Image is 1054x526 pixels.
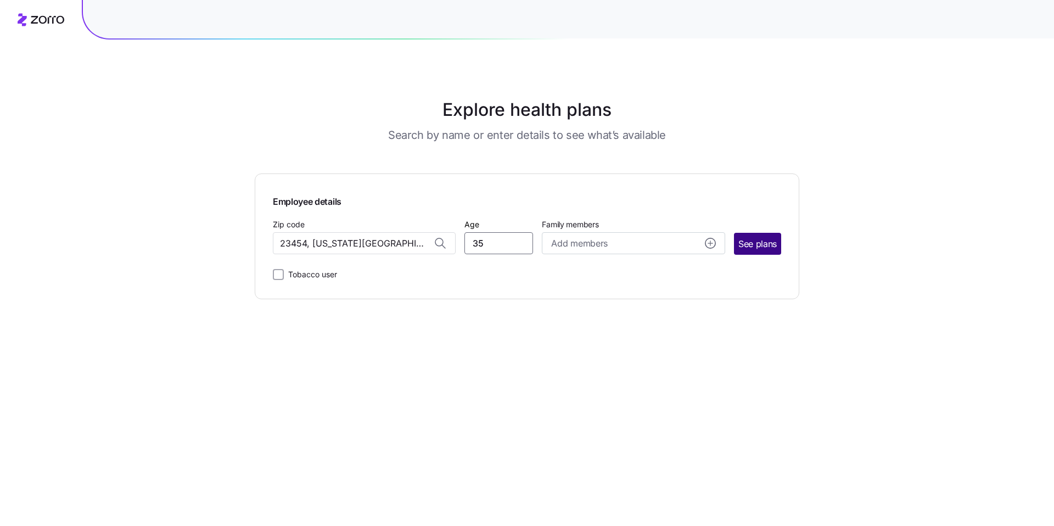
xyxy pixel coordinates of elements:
input: Zip code [273,232,456,254]
button: Add membersadd icon [542,232,725,254]
svg: add icon [705,238,716,249]
span: See plans [738,237,777,251]
label: Age [464,219,479,231]
label: Zip code [273,219,305,231]
span: Employee details [273,192,781,209]
input: Age [464,232,533,254]
span: Family members [542,219,725,230]
h1: Explore health plans [282,97,772,123]
h3: Search by name or enter details to see what’s available [388,127,666,143]
span: Add members [551,237,607,250]
label: Tobacco user [284,268,337,281]
button: See plans [734,233,781,255]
